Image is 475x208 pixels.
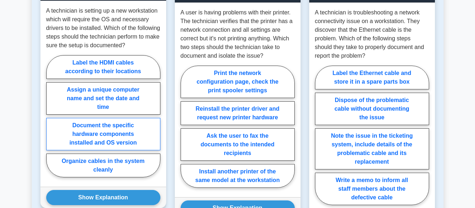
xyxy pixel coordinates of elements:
label: Assign a unique computer name and set the date and time [46,82,160,115]
label: Document the specific hardware components installed and OS version [46,118,160,150]
label: Ask the user to fax the documents to the intended recipients [181,128,295,161]
button: Show Explanation [46,190,160,205]
label: Dispose of the problematic cable without documenting the issue [315,93,429,125]
label: Write a memo to inform all staff members about the defective cable [315,173,429,205]
p: A technician is troubleshooting a network connectivity issue on a workstation. They discover that... [315,8,429,60]
label: Reinstall the printer driver and request new printer hardware [181,101,295,125]
label: Label the HDMI cables according to their locations [46,55,160,79]
label: Label the Ethernet cable and store it in a spare parts box [315,66,429,89]
p: A user is having problems with their printer. The technician verifies that the printer has a netw... [181,8,295,60]
p: A technician is setting up a new workstation which will require the OS and necessary drivers to b... [46,6,160,50]
label: Print the network configuration page, check the print spooler settings [181,66,295,98]
label: Install another printer of the same model at the workstation [181,164,295,188]
label: Organize cables in the system cleanly [46,154,160,177]
label: Note the issue in the ticketing system, include details of the problematic cable and its replacement [315,128,429,169]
